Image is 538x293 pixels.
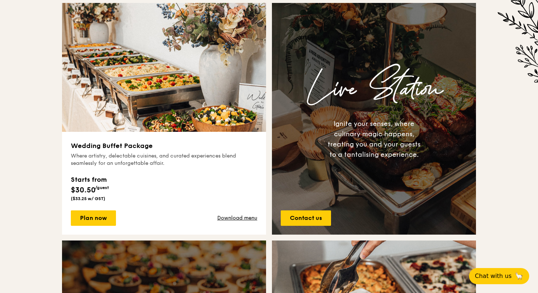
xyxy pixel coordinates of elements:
h3: Wedding Buffet Package [71,141,257,151]
button: Chat with us🦙 [469,268,529,284]
a: Download menu [217,214,257,222]
h3: Live Station [278,66,470,113]
div: ($33.25 w/ GST) [71,196,109,202]
img: grain-wedding-buffet-package-thumbnail.jpg [62,3,266,132]
div: Ignite your senses, where culinary magic happens, treating you and your guests to a tantalising e... [325,119,423,160]
a: Contact us [281,210,331,226]
div: Starts from [71,174,109,185]
span: /guest [95,185,109,190]
div: $30.50 [71,174,109,196]
div: Where artistry, delectable cuisines, and curated experiences blend seamlessly for an unforgettabl... [71,152,257,167]
a: Plan now [71,210,116,226]
span: Chat with us [475,272,512,281]
span: 🦙 [515,272,523,281]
